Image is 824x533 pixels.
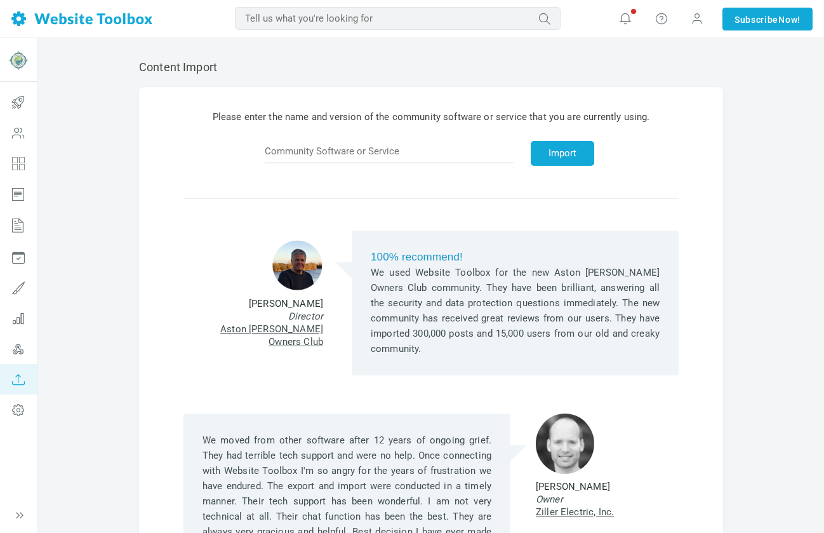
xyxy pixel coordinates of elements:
span: [PERSON_NAME] [536,480,610,493]
input: Tell us what you're looking for [235,7,561,30]
i: Director [288,311,323,322]
img: favicon.ico [8,50,29,71]
a: Ziller Electric, Inc. [536,506,614,518]
p: Please enter the name and version of the community software or service that you are currently using. [164,109,698,125]
a: SubscribeNow! [722,8,813,30]
p: We used Website Toolbox for the new Aston [PERSON_NAME] Owners Club community. They have been bri... [371,265,660,356]
h2: Content Import [139,60,723,74]
button: Import [531,141,594,166]
input: Community Software or Service [265,139,514,163]
h6: 100% recommend! [371,250,660,265]
span: [PERSON_NAME] [249,297,323,310]
i: Owner [536,494,563,505]
span: Now! [778,13,801,27]
a: Aston [PERSON_NAME] Owners Club [220,323,323,347]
